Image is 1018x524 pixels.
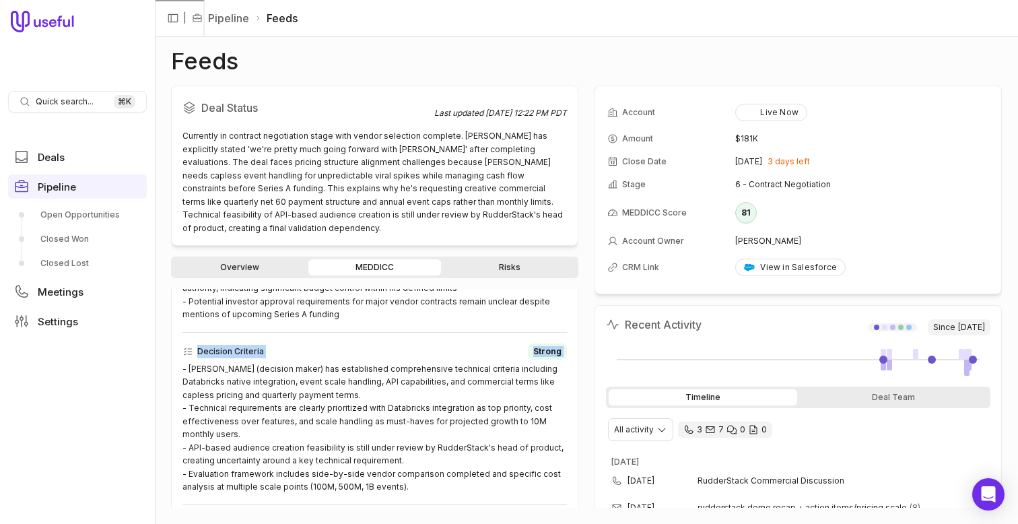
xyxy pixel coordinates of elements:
[38,317,78,327] span: Settings
[8,253,147,274] a: Closed Lost
[171,53,238,69] h1: Feeds
[36,96,94,107] span: Quick search...
[8,309,147,333] a: Settings
[444,259,576,275] a: Risks
[627,502,654,513] time: [DATE]
[606,317,702,333] h2: Recent Activity
[8,204,147,226] a: Open Opportunities
[182,362,567,494] div: - [PERSON_NAME] (decision maker) has established comprehensive technical criteria including Datab...
[800,389,988,405] div: Deal Team
[183,10,186,26] span: |
[182,129,567,234] div: Currently in contract negotiation stage with vendor selection complete. [PERSON_NAME] has explici...
[928,319,990,335] span: Since
[182,343,567,360] div: Decision Criteria
[735,230,989,252] td: [PERSON_NAME]
[622,179,646,190] span: Stage
[254,10,298,26] li: Feeds
[38,152,65,162] span: Deals
[627,476,654,486] time: [DATE]
[182,97,434,119] h2: Deal Status
[8,145,147,169] a: Deals
[8,174,147,199] a: Pipeline
[958,322,985,333] time: [DATE]
[735,259,846,276] a: View in Salesforce
[114,95,135,108] kbd: ⌘ K
[308,259,440,275] a: MEDDICC
[698,476,969,486] span: RudderStack Commercial Discussion
[735,202,757,224] div: 81
[38,182,76,192] span: Pipeline
[622,262,659,273] span: CRM Link
[972,478,1005,511] div: Open Intercom Messenger
[622,236,684,247] span: Account Owner
[622,133,653,144] span: Amount
[163,8,183,28] button: Collapse sidebar
[434,108,567,119] div: Last updated
[744,262,837,273] div: View in Salesforce
[622,107,655,118] span: Account
[698,502,907,513] span: rudderstack demo recap + action items/pricing scale
[678,422,772,438] div: 3 calls and 7 email threads
[768,156,810,167] span: 3 days left
[38,287,83,297] span: Meetings
[611,457,639,467] time: [DATE]
[735,156,762,167] time: [DATE]
[609,389,797,405] div: Timeline
[8,280,147,304] a: Meetings
[735,174,989,195] td: 6 - Contract Negotiation
[174,259,306,275] a: Overview
[208,10,249,26] a: Pipeline
[533,346,562,357] span: Strong
[622,207,687,218] span: MEDDICC Score
[8,228,147,250] a: Closed Won
[485,108,567,118] time: [DATE] 12:22 PM PDT
[735,128,989,150] td: $181K
[735,104,807,121] button: Live Now
[744,107,799,118] div: Live Now
[910,502,920,513] span: 8 emails in thread
[622,156,667,167] span: Close Date
[8,204,147,274] div: Pipeline submenu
